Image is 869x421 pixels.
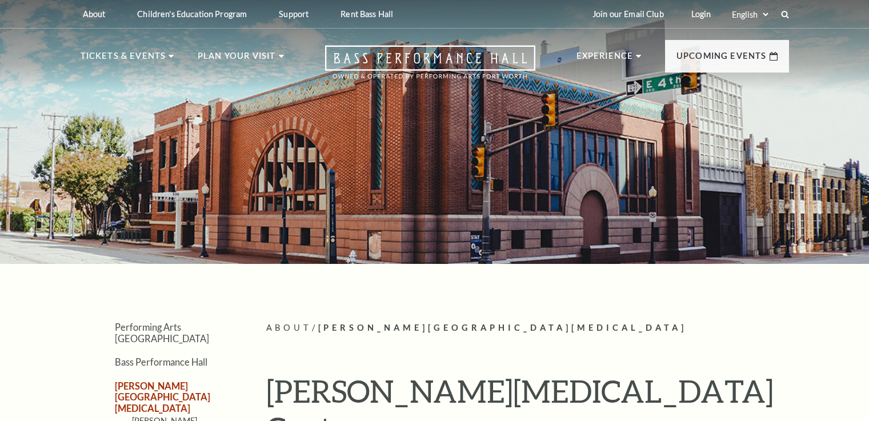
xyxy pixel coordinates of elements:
[83,9,106,19] p: About
[115,356,207,367] a: Bass Performance Hall
[318,323,687,332] span: [PERSON_NAME][GEOGRAPHIC_DATA][MEDICAL_DATA]
[81,49,166,70] p: Tickets & Events
[730,9,770,20] select: Select:
[115,322,209,343] a: Performing Arts [GEOGRAPHIC_DATA]
[137,9,247,19] p: Children's Education Program
[341,9,393,19] p: Rent Bass Hall
[576,49,634,70] p: Experience
[266,321,789,335] p: /
[198,49,276,70] p: Plan Your Visit
[115,380,210,414] a: [PERSON_NAME][GEOGRAPHIC_DATA][MEDICAL_DATA]
[279,9,309,19] p: Support
[266,323,312,332] span: About
[676,49,767,70] p: Upcoming Events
